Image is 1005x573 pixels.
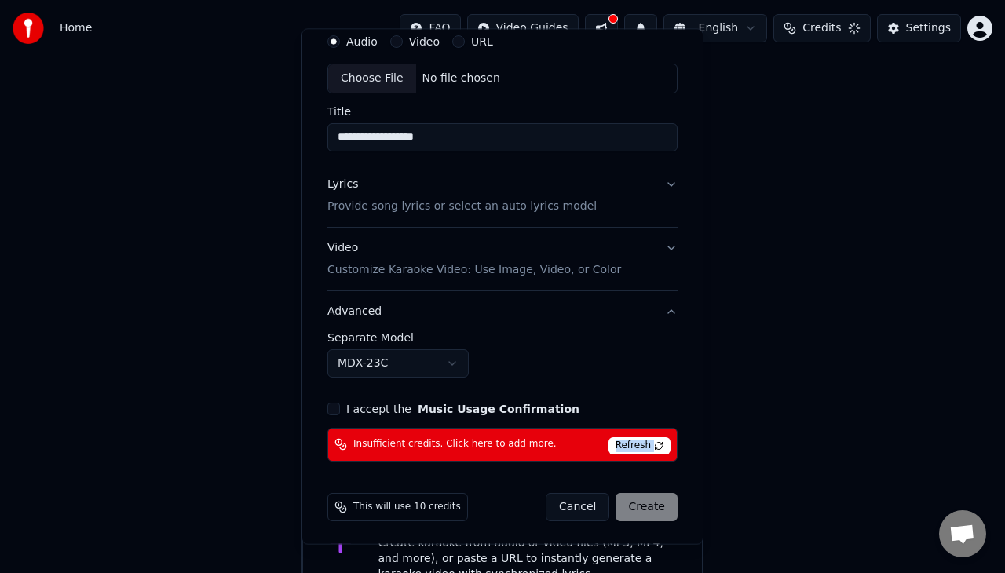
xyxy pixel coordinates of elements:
span: Insufficient credits. Click here to add more. [353,439,557,451]
p: Provide song lyrics or select an auto lyrics model [327,199,597,214]
button: LyricsProvide song lyrics or select an auto lyrics model [327,164,678,227]
label: Audio [346,37,378,48]
button: Advanced [327,291,678,332]
label: Video [409,37,440,48]
label: URL [471,37,493,48]
button: I accept the [418,403,579,414]
div: Choose File [328,65,416,93]
div: No file chosen [416,71,506,87]
button: Cancel [546,493,609,521]
div: Video [327,240,621,278]
label: Separate Model [327,332,678,343]
div: Lyrics [327,177,358,192]
label: I accept the [346,403,579,414]
p: Customize Karaoke Video: Use Image, Video, or Color [327,262,621,278]
span: This will use 10 credits [353,501,461,513]
span: Refresh [608,437,671,454]
button: VideoCustomize Karaoke Video: Use Image, Video, or Color [327,228,678,290]
div: Advanced [327,332,678,390]
label: Title [327,106,678,117]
